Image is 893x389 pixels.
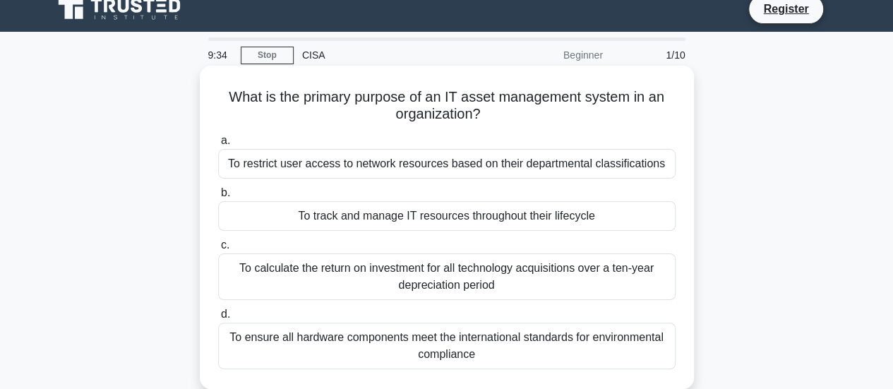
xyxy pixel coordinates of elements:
[221,186,230,198] span: b.
[488,41,611,69] div: Beginner
[218,323,676,369] div: To ensure all hardware components meet the international standards for environmental compliance
[218,253,676,300] div: To calculate the return on investment for all technology acquisitions over a ten-year depreciatio...
[217,88,677,124] h5: What is the primary purpose of an IT asset management system in an organization?
[221,134,230,146] span: a.
[611,41,694,69] div: 1/10
[241,47,294,64] a: Stop
[221,239,229,251] span: c.
[218,149,676,179] div: To restrict user access to network resources based on their departmental classifications
[221,308,230,320] span: d.
[218,201,676,231] div: To track and manage IT resources throughout their lifecycle
[294,41,488,69] div: CISA
[200,41,241,69] div: 9:34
